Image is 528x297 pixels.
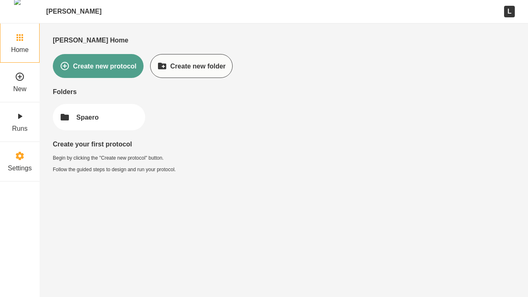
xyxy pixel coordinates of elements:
[76,113,99,121] div: Spaero
[53,36,128,44] a: [PERSON_NAME] Home
[53,155,251,161] p: Begin by clicking the "Create new protocol" button.
[12,125,27,132] label: Runs
[8,164,32,172] label: Settings
[53,140,515,148] div: Create your first protocol
[504,6,515,17] div: L
[53,54,144,78] button: Create new protocol
[150,54,233,78] button: Create new folder
[11,46,29,54] label: Home
[13,85,26,93] label: New
[46,7,101,15] a: [PERSON_NAME]
[53,88,515,96] div: Folders
[53,166,251,173] p: Follow the guided steps to design and run your protocol.
[53,104,145,130] button: Spaero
